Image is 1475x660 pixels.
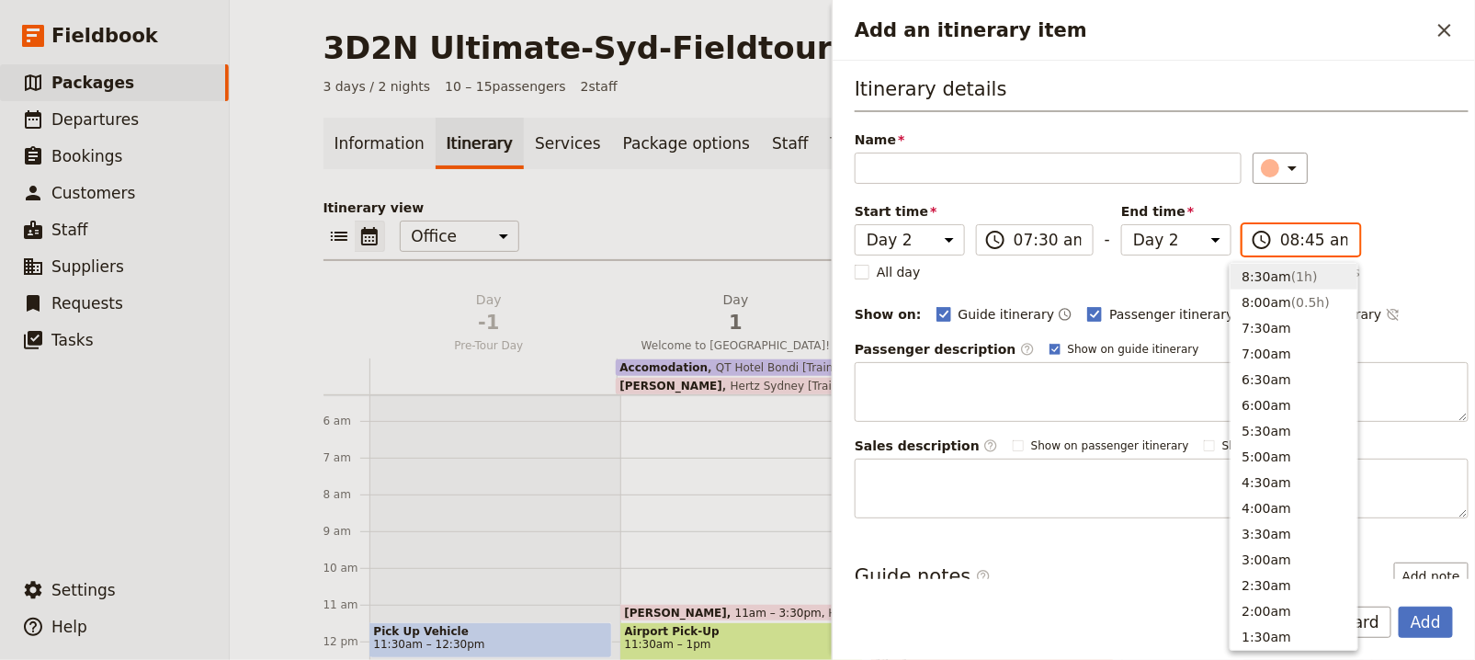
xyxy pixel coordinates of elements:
[1231,624,1357,650] button: 1:30am
[323,561,369,575] div: 10 am
[820,118,884,169] a: Tasks
[1231,495,1357,521] button: 4:00am
[1020,342,1035,357] span: ​
[1399,607,1453,638] button: Add
[323,487,369,502] div: 8 am
[51,221,88,239] span: Staff
[1231,547,1357,573] button: 3:00am
[625,607,735,619] span: [PERSON_NAME]
[855,563,991,590] h3: Guide notes
[323,221,355,252] button: List view
[1231,315,1357,341] button: 7:30am
[51,110,139,129] span: Departures
[1291,269,1318,284] span: ( 1h )
[1031,438,1189,453] span: Show on passenger itinerary
[1231,573,1357,598] button: 2:30am
[1253,153,1308,184] button: ​
[855,153,1242,184] input: Name
[1068,342,1199,357] span: Show on guide itinerary
[1231,470,1357,495] button: 4:30am
[51,618,87,636] span: Help
[877,263,921,281] span: All day
[855,224,965,256] select: Start time
[51,74,134,92] span: Packages
[323,199,1382,217] p: Itinerary view
[51,22,158,50] span: Fieldbook
[581,77,618,96] span: 2 staff
[1394,563,1469,590] button: Add note
[1121,224,1231,256] select: End time
[374,625,607,638] span: Pick Up Vehicle
[369,622,612,658] div: Pick Up Vehicle11:30am – 12:30pm
[1231,418,1357,444] button: 5:30am
[616,290,863,358] button: Day1Welcome to [GEOGRAPHIC_DATA]!
[323,634,369,649] div: 12 pm
[616,378,1346,394] div: [PERSON_NAME]Hertz Sydney [Training Data]
[1231,521,1357,547] button: 3:30am
[623,290,848,336] h2: Day
[369,338,609,353] span: Pre-Tour Day
[323,29,959,66] h1: 3D2N Ultimate-Syd-Fieldtour (2025)
[623,309,848,336] span: 1
[722,380,890,393] span: Hertz Sydney [Training Data]
[1231,444,1357,470] button: 5:00am
[323,450,369,465] div: 7 am
[625,638,858,651] span: 11:30am – 1pm
[445,77,566,96] span: 10 – 15 passengers
[524,118,612,169] a: Services
[1109,305,1233,324] span: Passenger itinerary
[377,290,602,336] h2: Day
[1429,15,1460,46] button: Close drawer
[1121,202,1231,221] span: End time
[1386,303,1401,325] button: Time not shown on sales itinerary
[735,607,822,619] span: 11am – 3:30pm
[855,131,1242,149] span: Name
[984,229,1006,251] span: ​
[51,257,124,276] span: Suppliers
[855,305,922,324] div: Show on:
[377,309,602,336] span: -1
[1231,393,1357,418] button: 6:00am
[1231,598,1357,624] button: 2:00am
[822,607,988,619] span: Hertz Sydney [Training Data]
[374,638,485,651] span: 11:30am – 12:30pm
[1291,295,1330,310] span: ( 0.5h )
[855,75,1469,112] h3: Itinerary details
[855,17,1429,44] h2: Add an itinerary item
[323,77,431,96] span: 3 days / 2 nights
[1231,290,1357,315] button: 8:00am(0.5h)
[619,361,708,374] span: Accomodation
[619,380,722,393] span: [PERSON_NAME]
[1251,229,1273,251] span: ​
[1058,303,1072,325] button: Time shown on guide itinerary
[355,221,385,252] button: Calendar view
[51,581,116,599] span: Settings
[436,118,524,169] a: Itinerary
[51,294,123,313] span: Requests
[612,118,761,169] a: Package options
[976,569,991,591] span: ​
[1222,438,1354,453] span: Show on guide itinerary
[1231,264,1357,290] button: 8:30am(1h)
[976,569,991,584] span: ​
[51,184,135,202] span: Customers
[51,331,94,349] span: Tasks
[855,202,965,221] span: Start time
[1263,157,1303,179] div: ​
[625,625,858,638] span: Airport Pick-Up
[959,305,1055,324] span: Guide itinerary
[51,147,122,165] span: Bookings
[983,438,998,453] span: ​
[323,597,369,612] div: 11 am
[855,437,998,455] label: Sales description
[323,118,436,169] a: Information
[855,340,1035,358] label: Passenger description
[323,524,369,539] div: 9 am
[369,358,1358,394] div: [PERSON_NAME]Hertz Sydney [Training Data]AccomodationQT Hotel Bondi [Training Data]
[1280,229,1348,251] input: ​
[1231,341,1357,367] button: 7:00am
[323,414,369,428] div: 6 am
[761,118,820,169] a: Staff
